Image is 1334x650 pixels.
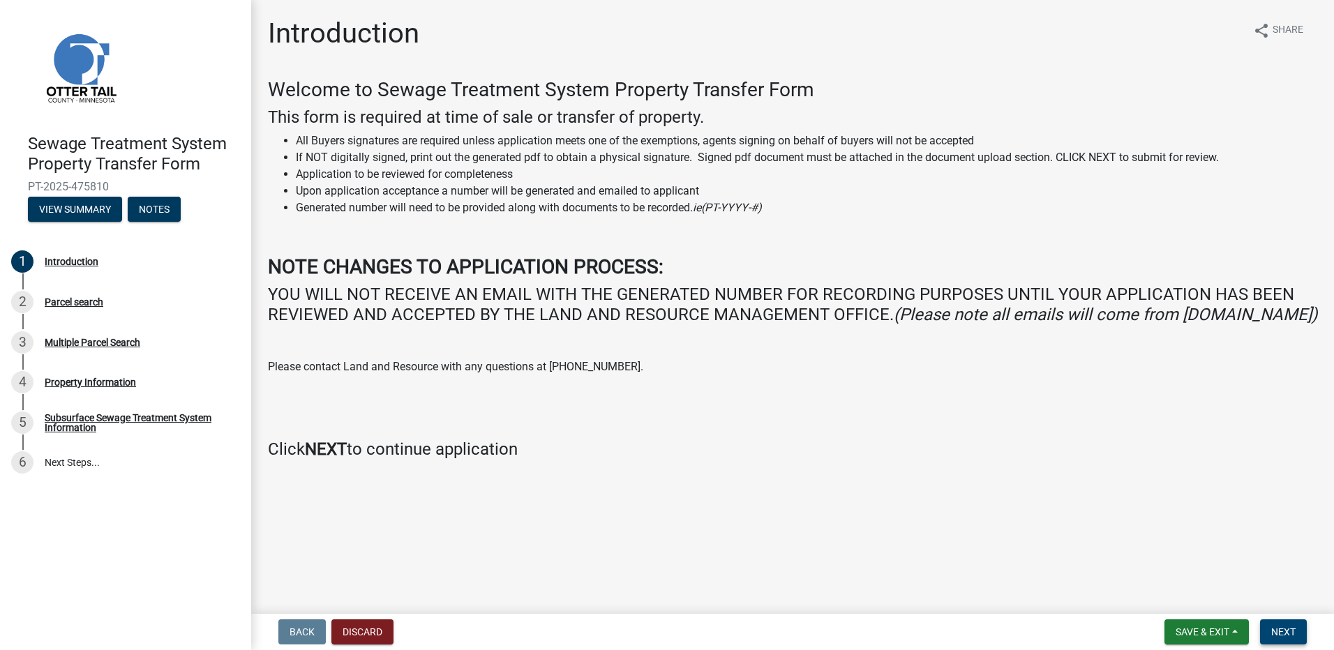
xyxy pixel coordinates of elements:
[278,619,326,644] button: Back
[1242,17,1314,44] button: shareShare
[28,197,122,222] button: View Summary
[296,183,1317,199] li: Upon application acceptance a number will be generated and emailed to applicant
[268,78,1317,102] h3: Welcome to Sewage Treatment System Property Transfer Form
[290,626,315,637] span: Back
[45,413,229,432] div: Subsurface Sewage Treatment System Information
[45,377,136,387] div: Property Information
[1176,626,1229,637] span: Save & Exit
[268,17,419,50] h1: Introduction
[28,180,223,193] span: PT-2025-475810
[1260,619,1307,644] button: Next
[45,338,140,347] div: Multiple Parcel Search
[296,166,1317,183] li: Application to be reviewed for completeness
[1253,22,1270,39] i: share
[268,285,1317,325] h4: YOU WILL NOT RECEIVE AN EMAIL WITH THE GENERATED NUMBER FOR RECORDING PURPOSES UNTIL YOUR APPLICA...
[268,107,1317,128] h4: This form is required at time of sale or transfer of property.
[296,149,1317,166] li: If NOT digitally signed, print out the generated pdf to obtain a physical signature. Signed pdf d...
[11,291,33,313] div: 2
[305,439,347,459] strong: NEXT
[1273,22,1303,39] span: Share
[128,197,181,222] button: Notes
[894,305,1317,324] i: (Please note all emails will come from [DOMAIN_NAME])
[45,297,103,307] div: Parcel search
[28,15,133,119] img: Otter Tail County, Minnesota
[693,201,762,214] i: ie(PT-YYYY-#)
[296,199,1317,216] li: Generated number will need to be provided along with documents to be recorded.
[11,451,33,474] div: 6
[11,331,33,354] div: 3
[1164,619,1249,644] button: Save & Exit
[1271,626,1296,637] span: Next
[331,619,394,644] button: Discard
[268,358,1317,375] p: Please contact Land and Resource with any questions at [PHONE_NUMBER].
[11,250,33,273] div: 1
[28,134,240,174] h4: Sewage Treatment System Property Transfer Form
[128,204,181,216] wm-modal-confirm: Notes
[11,411,33,434] div: 5
[28,204,122,216] wm-modal-confirm: Summary
[268,255,664,278] strong: NOTE CHANGES TO APPLICATION PROCESS:
[11,371,33,393] div: 4
[268,439,1317,460] h4: Click to continue application
[45,257,98,266] div: Introduction
[296,133,1317,149] li: All Buyers signatures are required unless application meets one of the exemptions, agents signing...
